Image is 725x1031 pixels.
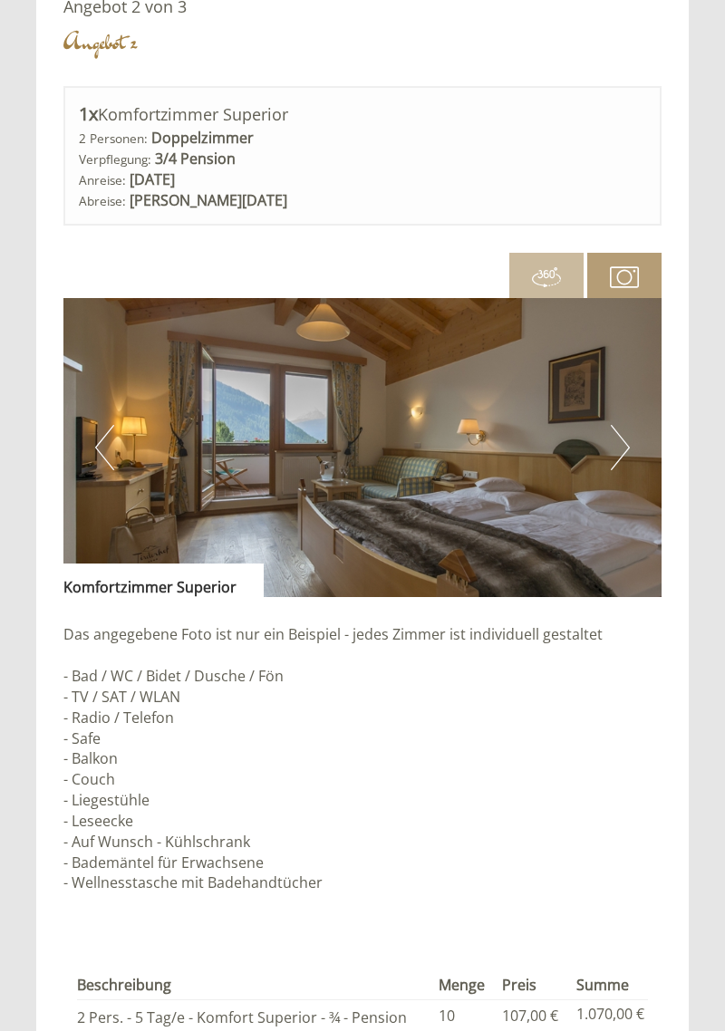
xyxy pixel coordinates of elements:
[130,190,287,210] b: [PERSON_NAME][DATE]
[79,192,126,209] small: Abreise:
[130,169,175,189] b: [DATE]
[79,150,151,168] small: Verpflegung:
[14,49,312,104] div: Guten Tag, wie können wir Ihnen helfen?
[431,971,495,999] th: Menge
[611,425,630,470] button: Next
[610,263,639,292] img: camera.svg
[569,971,648,999] th: Summe
[63,298,662,597] img: image
[77,971,431,999] th: Beschreibung
[155,149,236,169] b: 3/4 Pension
[79,101,98,126] b: 1x
[63,624,662,893] p: Das angegebene Foto ist nur ein Beispiel - jedes Zimmer ist individuell gestaltet - Bad / WC / Bi...
[27,53,303,67] div: [GEOGRAPHIC_DATA]
[488,477,598,509] button: Senden
[27,88,303,101] small: 19:23
[532,263,561,292] img: 360-grad.svg
[502,1006,558,1026] span: 107,00 €
[95,425,114,470] button: Previous
[79,101,646,128] div: Komfortzimmer Superior
[79,171,126,188] small: Anreise:
[151,128,254,148] b: Doppelzimmer
[266,14,333,44] div: [DATE]
[79,130,148,147] small: 2 Personen:
[63,564,264,598] div: Komfortzimmer Superior
[63,25,137,59] div: Angebot 2
[495,971,569,999] th: Preis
